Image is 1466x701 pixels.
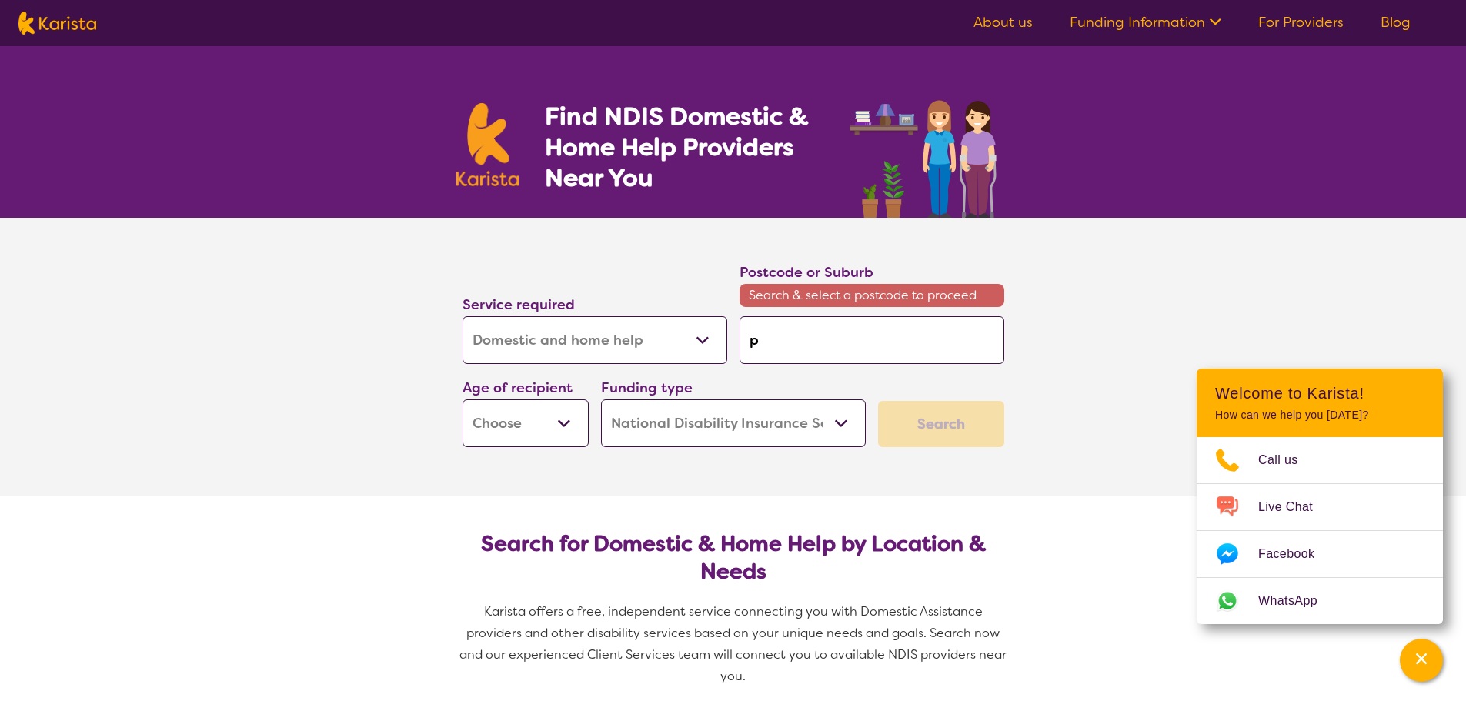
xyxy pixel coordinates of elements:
span: Search & select a postcode to proceed [740,284,1004,307]
p: How can we help you [DATE]? [1215,409,1424,422]
label: Age of recipient [463,379,573,397]
ul: Choose channel [1197,437,1443,624]
img: Karista logo [456,103,519,186]
span: Call us [1258,449,1317,472]
h1: Find NDIS Domestic & Home Help Providers Near You [545,101,830,193]
a: Web link opens in a new tab. [1197,578,1443,624]
a: For Providers [1258,13,1344,32]
input: Type [740,316,1004,364]
span: WhatsApp [1258,589,1336,613]
label: Postcode or Suburb [740,263,873,282]
h2: Welcome to Karista! [1215,384,1424,402]
span: Karista offers a free, independent service connecting you with Domestic Assistance providers and ... [459,603,1010,684]
div: Channel Menu [1197,369,1443,624]
label: Service required [463,295,575,314]
label: Funding type [601,379,693,397]
a: About us [973,13,1033,32]
img: Karista logo [18,12,96,35]
span: Live Chat [1258,496,1331,519]
h2: Search for Domestic & Home Help by Location & Needs [475,530,992,586]
img: domestic-help [845,83,1010,218]
a: Blog [1381,13,1411,32]
button: Channel Menu [1400,639,1443,682]
a: Funding Information [1070,13,1221,32]
span: Facebook [1258,542,1333,566]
